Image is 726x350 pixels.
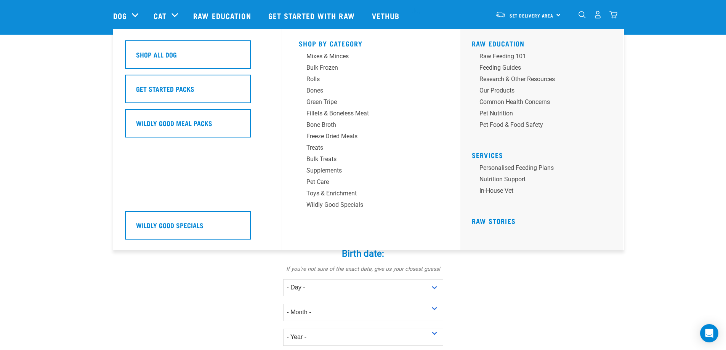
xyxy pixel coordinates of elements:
[136,84,194,94] h5: Get Started Packs
[700,324,718,342] div: Open Intercom Messenger
[299,63,444,75] a: Bulk Frozen
[472,175,617,186] a: Nutrition Support
[306,63,425,72] div: Bulk Frozen
[299,177,444,189] a: Pet Care
[113,10,127,21] a: Dog
[594,11,602,19] img: user.png
[299,97,444,109] a: Green Tripe
[125,75,270,109] a: Get Started Packs
[306,132,425,141] div: Freeze Dried Meals
[479,109,598,118] div: Pet Nutrition
[136,50,177,59] h5: Shop All Dog
[299,155,444,166] a: Bulk Treats
[306,143,425,152] div: Treats
[125,109,270,143] a: Wildly Good Meal Packs
[136,220,204,230] h5: Wildly Good Specials
[249,247,478,261] label: Birth date:
[299,189,444,200] a: Toys & Enrichment
[306,75,425,84] div: Rolls
[306,200,425,209] div: Wildly Good Specials
[306,189,425,198] div: Toys & Enrichment
[472,219,516,223] a: Raw Stories
[479,86,598,95] div: Our Products
[479,75,598,84] div: Research & Other Resources
[472,163,617,175] a: Personalised Feeding Plans
[299,40,444,46] h5: Shop By Category
[306,52,425,61] div: Mixes & Minces
[299,200,444,212] a: Wildly Good Specials
[306,177,425,187] div: Pet Care
[579,11,586,18] img: home-icon-1@2x.png
[261,0,364,31] a: Get started with Raw
[154,10,167,21] a: Cat
[479,97,598,107] div: Common Health Concerns
[609,11,617,19] img: home-icon@2x.png
[306,155,425,164] div: Bulk Treats
[479,63,598,72] div: Feeding Guides
[472,97,617,109] a: Common Health Concerns
[299,132,444,143] a: Freeze Dried Meals
[479,52,598,61] div: Raw Feeding 101
[299,109,444,120] a: Fillets & Boneless Meat
[299,120,444,132] a: Bone Broth
[472,151,617,157] h5: Services
[364,0,409,31] a: Vethub
[472,75,617,86] a: Research & Other Resources
[306,97,425,107] div: Green Tripe
[136,118,212,128] h5: Wildly Good Meal Packs
[306,86,425,95] div: Bones
[299,166,444,177] a: Supplements
[472,86,617,97] a: Our Products
[249,265,478,273] p: If you're not sure of the exact date, give us your closest guess!
[472,186,617,198] a: In-house vet
[299,52,444,63] a: Mixes & Minces
[495,11,506,18] img: van-moving.png
[299,86,444,97] a: Bones
[306,120,425,129] div: Bone Broth
[472,52,617,63] a: Raw Feeding 101
[186,0,260,31] a: Raw Education
[479,120,598,129] div: Pet Food & Food Safety
[306,166,425,175] div: Supplements
[306,109,425,118] div: Fillets & Boneless Meat
[472,42,525,45] a: Raw Education
[125,40,270,75] a: Shop All Dog
[472,120,617,132] a: Pet Food & Food Safety
[510,14,554,17] span: Set Delivery Area
[299,143,444,155] a: Treats
[472,109,617,120] a: Pet Nutrition
[125,211,270,245] a: Wildly Good Specials
[472,63,617,75] a: Feeding Guides
[299,75,444,86] a: Rolls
